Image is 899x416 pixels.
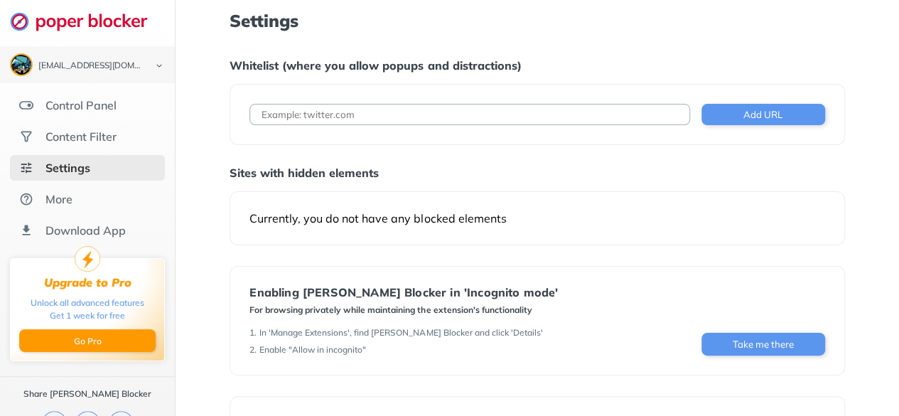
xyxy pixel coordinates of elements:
[19,223,33,238] img: download-app.svg
[45,223,126,238] div: Download App
[701,104,825,125] button: Add URL
[249,327,257,338] div: 1 .
[259,344,366,356] div: Enable "Allow in incognito"
[230,11,844,30] h1: Settings
[44,276,131,289] div: Upgrade to Pro
[19,192,33,206] img: about.svg
[249,344,257,356] div: 2 .
[701,333,825,356] button: Take me there
[19,329,156,352] button: Go Pro
[19,161,33,175] img: settings-selected.svg
[31,297,144,309] div: Unlock all advanced features
[230,166,844,180] div: Sites with hidden elements
[10,11,163,31] img: logo-webpage.svg
[45,192,72,206] div: More
[38,61,144,71] div: nashawnsaliard41@gmail.com
[249,286,558,299] div: Enabling [PERSON_NAME] Blocker in 'Incognito mode'
[249,104,689,125] input: Example: twitter.com
[45,129,117,144] div: Content Filter
[230,58,844,73] div: Whitelist (where you allow popups and distractions)
[249,211,824,225] div: Currently, you do not have any blocked elements
[249,304,558,316] div: For browsing privately while maintaining the extension's functionality
[75,246,100,272] img: upgrade-to-pro.svg
[11,55,31,75] img: ACg8ocK3lGFvzl12fk4qdNL5nGRwgsZ4uHxpwuVQv-4yhgcbTwZ93ouG=s96-c
[23,388,151,400] div: Share [PERSON_NAME] Blocker
[259,327,542,338] div: In 'Manage Extensions', find [PERSON_NAME] Blocker and click 'Details'
[45,98,117,112] div: Control Panel
[19,98,33,112] img: features.svg
[45,161,90,175] div: Settings
[50,309,125,322] div: Get 1 week for free
[151,58,168,73] img: chevron-bottom-black.svg
[19,129,33,144] img: social.svg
